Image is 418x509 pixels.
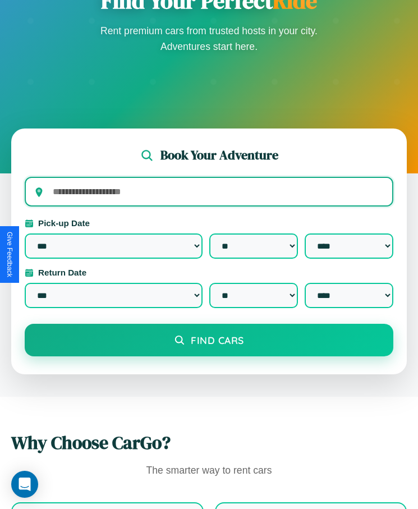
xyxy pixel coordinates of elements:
p: Rent premium cars from trusted hosts in your city. Adventures start here. [97,23,321,54]
label: Pick-up Date [25,218,393,228]
h2: Book Your Adventure [160,146,278,164]
h2: Why Choose CarGo? [11,430,407,455]
button: Find Cars [25,324,393,356]
label: Return Date [25,268,393,277]
p: The smarter way to rent cars [11,462,407,480]
div: Open Intercom Messenger [11,471,38,498]
div: Give Feedback [6,232,13,277]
